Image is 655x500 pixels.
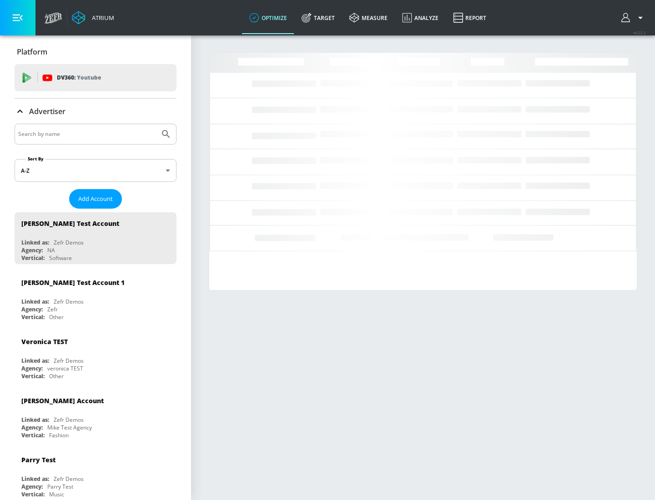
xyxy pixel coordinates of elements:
[21,490,45,498] div: Vertical:
[21,313,45,321] div: Vertical:
[446,1,494,34] a: Report
[47,483,73,490] div: Parry Test
[21,278,125,287] div: [PERSON_NAME] Test Account 1
[54,357,84,365] div: Zefr Demos
[15,99,176,124] div: Advertiser
[15,390,176,441] div: [PERSON_NAME] AccountLinked as:Zefr DemosAgency:Mike Test AgencyVertical:Fashion
[15,330,176,382] div: Veronica TESTLinked as:Zefr DemosAgency:veronica TESTVertical:Other
[21,357,49,365] div: Linked as:
[15,39,176,65] div: Platform
[77,73,101,82] p: Youtube
[342,1,395,34] a: measure
[15,64,176,91] div: DV360: Youtube
[26,156,45,162] label: Sort By
[49,372,64,380] div: Other
[57,73,101,83] p: DV360:
[15,271,176,323] div: [PERSON_NAME] Test Account 1Linked as:Zefr DemosAgency:ZefrVertical:Other
[49,254,72,262] div: Software
[21,483,43,490] div: Agency:
[21,455,55,464] div: Parry Test
[15,212,176,264] div: [PERSON_NAME] Test AccountLinked as:Zefr DemosAgency:NAVertical:Software
[21,305,43,313] div: Agency:
[21,246,43,254] div: Agency:
[395,1,446,34] a: Analyze
[21,396,104,405] div: [PERSON_NAME] Account
[54,239,84,246] div: Zefr Demos
[47,424,92,431] div: Mike Test Agency
[18,128,156,140] input: Search by name
[21,254,45,262] div: Vertical:
[633,30,646,35] span: v 4.22.2
[47,246,55,254] div: NA
[54,475,84,483] div: Zefr Demos
[21,431,45,439] div: Vertical:
[15,159,176,182] div: A-Z
[294,1,342,34] a: Target
[21,219,119,228] div: [PERSON_NAME] Test Account
[29,106,65,116] p: Advertiser
[88,14,114,22] div: Atrium
[54,298,84,305] div: Zefr Demos
[49,490,64,498] div: Music
[17,47,47,57] p: Platform
[49,313,64,321] div: Other
[21,298,49,305] div: Linked as:
[49,431,69,439] div: Fashion
[21,337,68,346] div: Veronica TEST
[242,1,294,34] a: optimize
[21,424,43,431] div: Agency:
[21,475,49,483] div: Linked as:
[54,416,84,424] div: Zefr Demos
[21,372,45,380] div: Vertical:
[47,365,83,372] div: veronica TEST
[69,189,122,209] button: Add Account
[72,11,114,25] a: Atrium
[21,365,43,372] div: Agency:
[21,239,49,246] div: Linked as:
[21,416,49,424] div: Linked as:
[78,194,113,204] span: Add Account
[47,305,58,313] div: Zefr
